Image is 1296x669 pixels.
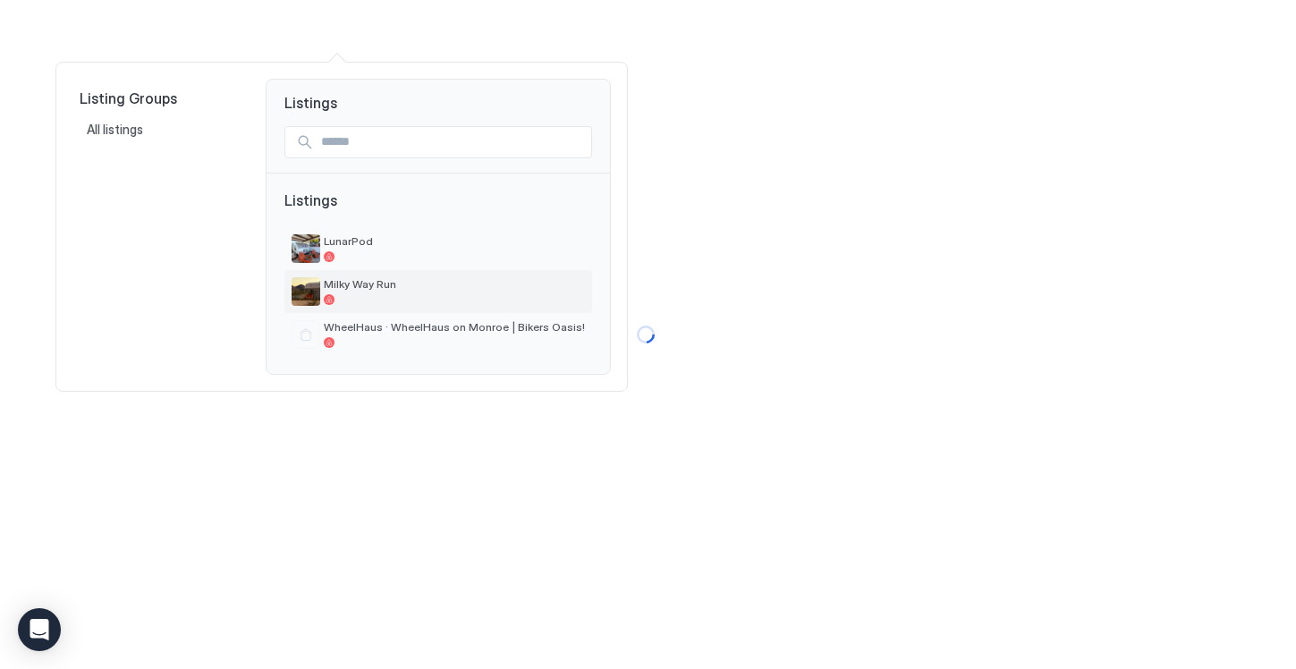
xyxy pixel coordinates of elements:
span: WheelHaus · WheelHaus on Monroe | Bikers Oasis! [324,320,585,334]
div: Open Intercom Messenger [18,608,61,651]
div: listing image [292,234,320,263]
input: Input Field [314,127,591,157]
div: listing image [292,277,320,306]
span: LunarPod [324,234,585,248]
span: Listing Groups [80,89,237,107]
span: Listings [267,80,610,112]
span: Milky Way Run [324,277,585,291]
span: All listings [87,122,146,138]
span: Listings [284,191,592,227]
